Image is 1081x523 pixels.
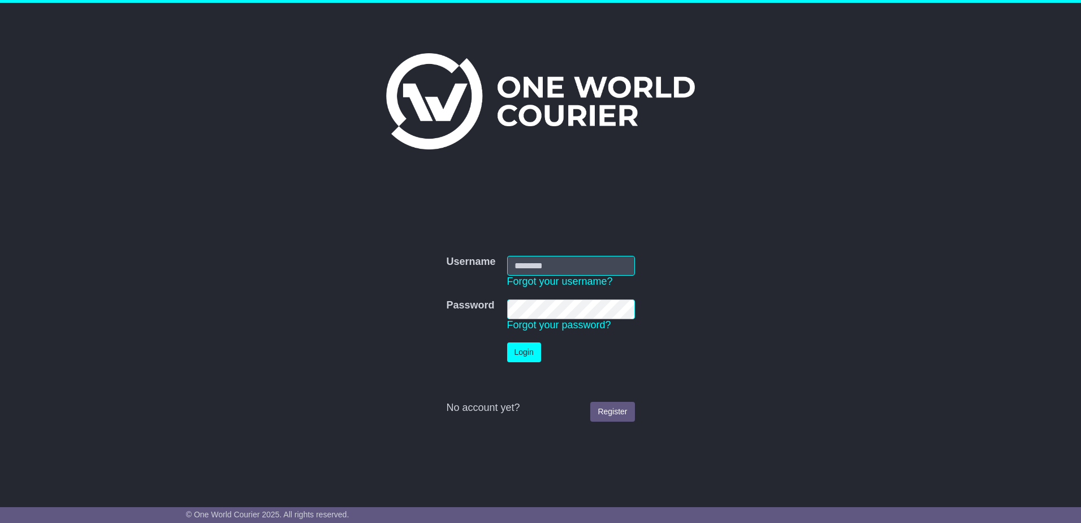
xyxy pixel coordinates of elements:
span: © One World Courier 2025. All rights reserved. [186,510,349,519]
label: Password [446,299,494,312]
a: Register [590,402,634,422]
label: Username [446,256,495,268]
div: No account yet? [446,402,634,414]
a: Forgot your password? [507,319,611,331]
button: Login [507,342,541,362]
a: Forgot your username? [507,276,613,287]
img: One World [386,53,695,149]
